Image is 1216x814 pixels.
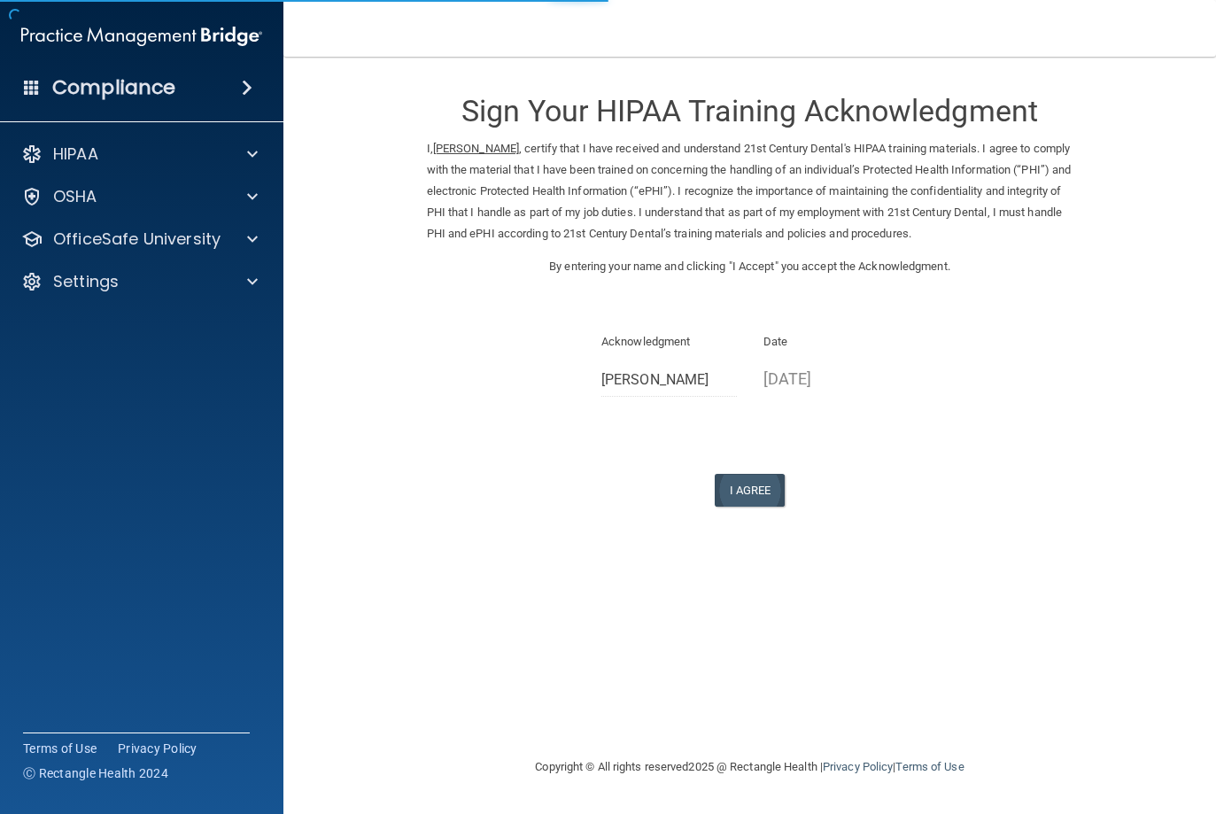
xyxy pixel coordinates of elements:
[763,331,899,353] p: Date
[601,331,737,353] p: Acknowledgment
[601,364,737,397] input: Full Name
[21,186,258,207] a: OSHA
[433,142,519,155] ins: [PERSON_NAME]
[53,229,221,250] p: OfficeSafe University
[823,760,893,773] a: Privacy Policy
[23,740,97,757] a: Terms of Use
[21,143,258,165] a: HIPAA
[895,760,964,773] a: Terms of Use
[118,740,198,757] a: Privacy Policy
[763,364,899,393] p: [DATE]
[427,256,1073,277] p: By entering your name and clicking "I Accept" you accept the Acknowledgment.
[21,271,258,292] a: Settings
[427,138,1073,244] p: I, , certify that I have received and understand 21st Century Dental's HIPAA training materials. ...
[21,19,262,54] img: PMB logo
[21,229,258,250] a: OfficeSafe University
[53,143,98,165] p: HIPAA
[427,95,1073,128] h3: Sign Your HIPAA Training Acknowledgment
[427,739,1073,795] div: Copyright © All rights reserved 2025 @ Rectangle Health | |
[715,474,786,507] button: I Agree
[53,271,119,292] p: Settings
[53,186,97,207] p: OSHA
[23,764,168,782] span: Ⓒ Rectangle Health 2024
[52,75,175,100] h4: Compliance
